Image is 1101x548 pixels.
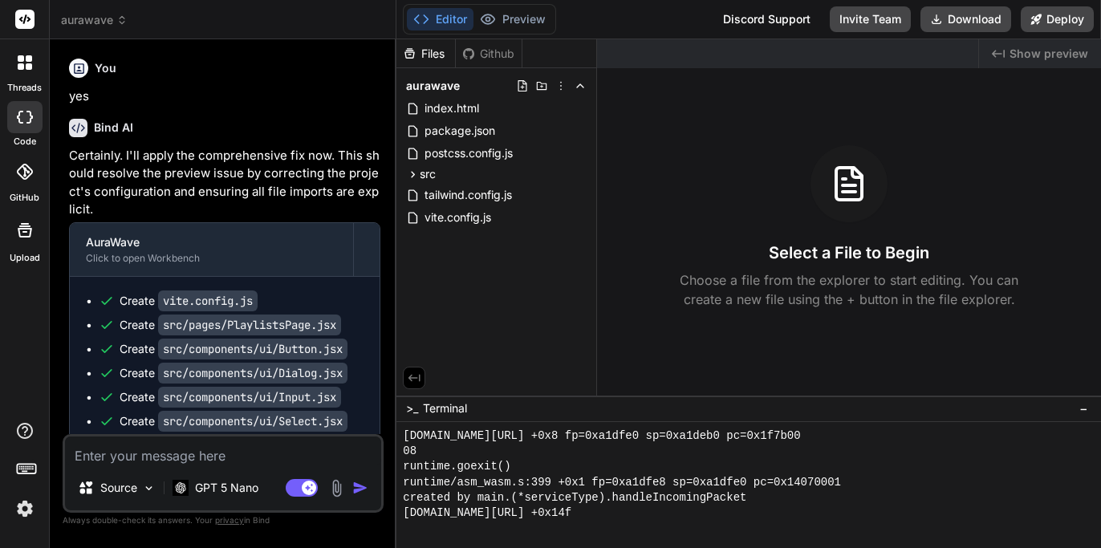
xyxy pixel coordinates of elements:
code: src/components/ui/Button.jsx [158,339,347,359]
code: src/components/ui/Select.jsx [158,411,347,432]
span: [DOMAIN_NAME][URL] +0x14f [403,505,571,521]
img: GPT 5 Nano [173,480,189,495]
div: Create [120,389,341,405]
img: settings [11,495,39,522]
div: Click to open Workbench [86,252,337,265]
p: yes [69,87,380,106]
h3: Select a File to Begin [769,242,929,264]
span: 08 [403,444,416,459]
span: postcss.config.js [423,144,514,163]
span: Show preview [1010,46,1088,62]
code: vite.config.js [158,290,258,311]
img: Pick Models [142,481,156,495]
button: Invite Team [830,6,911,32]
span: [DOMAIN_NAME][URL] +0x8 fp=0xa1dfe0 sp=0xa1deb0 pc=0x1f7b00 [403,428,800,444]
img: icon [352,480,368,496]
label: GitHub [10,191,39,205]
div: Github [456,46,522,62]
span: src [420,166,436,182]
p: Source [100,480,137,496]
button: Download [920,6,1011,32]
span: index.html [423,99,481,118]
p: Choose a file from the explorer to start editing. You can create a new file using the + button in... [669,270,1029,309]
div: Create [120,317,341,333]
img: attachment [327,479,346,497]
div: Create [120,413,347,429]
label: Upload [10,251,40,265]
h6: Bind AI [94,120,133,136]
button: Editor [407,8,473,30]
div: AuraWave [86,234,337,250]
button: Preview [473,8,552,30]
span: runtime/asm_wasm.s:399 +0x1 fp=0xa1dfe8 sp=0xa1dfe0 pc=0x14070001 [403,475,841,490]
code: src/components/ui/Input.jsx [158,387,341,408]
p: GPT 5 Nano [195,480,258,496]
span: created by main.(*serviceType).handleIncomingPacket [403,490,746,505]
button: − [1076,396,1091,421]
p: Certainly. I'll apply the comprehensive fix now. This should resolve the preview issue by correct... [69,147,380,219]
span: aurawave [61,12,128,28]
code: src/components/ui/Dialog.jsx [158,363,347,384]
div: Files [396,46,455,62]
button: Deploy [1021,6,1094,32]
div: Create [120,341,347,357]
span: Terminal [423,400,467,416]
span: >_ [406,400,418,416]
p: Always double-check its answers. Your in Bind [63,513,384,528]
button: AuraWaveClick to open Workbench [70,223,353,276]
span: tailwind.config.js [423,185,514,205]
code: src/pages/PlaylistsPage.jsx [158,315,341,335]
span: − [1079,400,1088,416]
span: aurawave [406,78,460,94]
span: runtime.goexit() [403,459,510,474]
span: package.json [423,121,497,140]
h6: You [95,60,116,76]
div: Create [120,293,258,309]
span: privacy [215,515,244,525]
label: threads [7,81,42,95]
div: Create [120,365,347,381]
span: vite.config.js [423,208,493,227]
label: code [14,135,36,148]
div: Discord Support [713,6,820,32]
